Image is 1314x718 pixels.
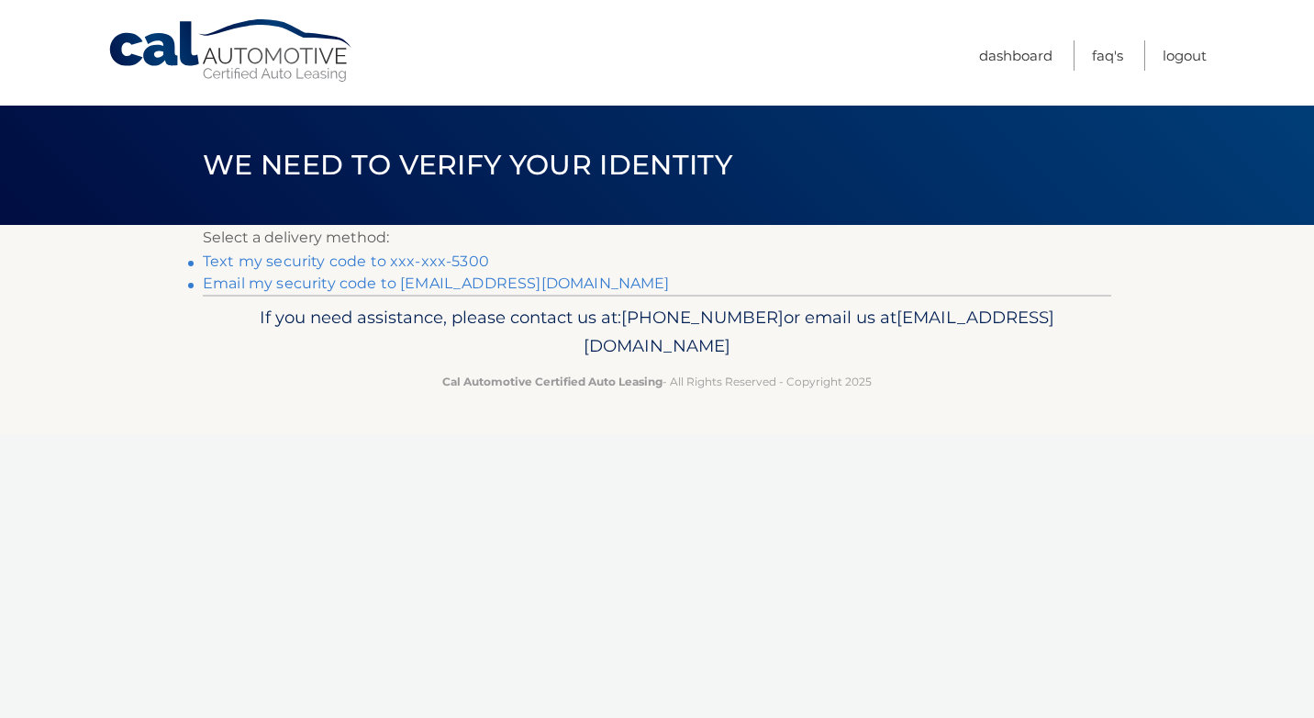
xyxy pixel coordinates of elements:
a: Text my security code to xxx-xxx-5300 [203,252,489,270]
a: Dashboard [979,40,1052,71]
a: Email my security code to [EMAIL_ADDRESS][DOMAIN_NAME] [203,275,670,292]
p: If you need assistance, please contact us at: or email us at [215,303,1099,362]
span: [PHONE_NUMBER] [621,307,784,328]
span: We need to verify your identity [203,148,732,182]
p: Select a delivery method: [203,225,1111,251]
a: Logout [1163,40,1207,71]
a: Cal Automotive [107,18,355,84]
a: FAQ's [1092,40,1123,71]
strong: Cal Automotive Certified Auto Leasing [442,375,663,388]
p: - All Rights Reserved - Copyright 2025 [215,372,1099,391]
